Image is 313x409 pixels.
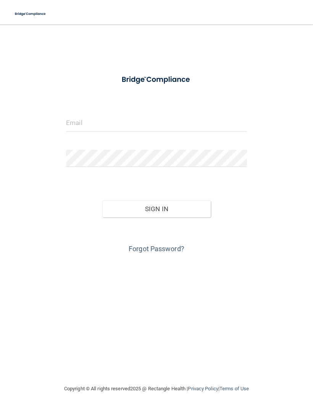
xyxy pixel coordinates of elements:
[102,200,211,217] button: Sign In
[66,114,247,132] input: Email
[219,386,249,391] a: Terms of Use
[17,377,296,401] div: Copyright © All rights reserved 2025 @ Rectangle Health | |
[114,70,199,89] img: bridge_compliance_login_screen.278c3ca4.svg
[11,6,50,22] img: bridge_compliance_login_screen.278c3ca4.svg
[129,245,184,253] a: Forgot Password?
[188,386,218,391] a: Privacy Policy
